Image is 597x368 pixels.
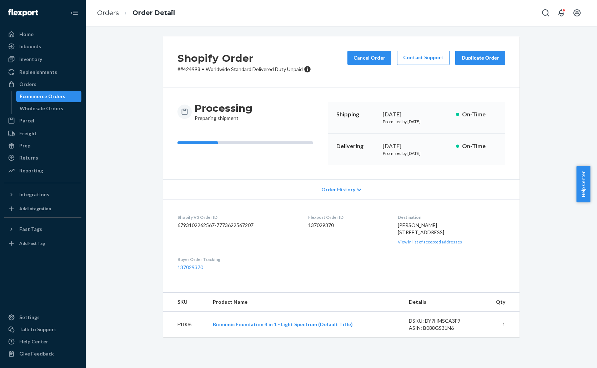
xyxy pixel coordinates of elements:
[409,317,476,324] div: DSKU: DY7HMSCA3F9
[19,154,38,161] div: Returns
[336,142,377,150] p: Delivering
[4,79,81,90] a: Orders
[19,226,42,233] div: Fast Tags
[482,293,520,312] th: Qty
[570,6,584,20] button: Open account menu
[308,222,387,229] dd: 137029370
[4,324,81,335] a: Talk to Support
[4,312,81,323] a: Settings
[462,110,497,119] p: On-Time
[4,152,81,163] a: Returns
[16,103,82,114] a: Wholesale Orders
[461,54,499,61] div: Duplicate Order
[462,142,497,150] p: On-Time
[4,336,81,347] a: Help Center
[336,110,377,119] p: Shipping
[91,2,181,24] ol: breadcrumbs
[19,31,34,38] div: Home
[398,239,462,245] a: View in list of accepted addresses
[206,66,303,72] span: Worldwide Standard Delivered Duty Unpaid
[4,115,81,126] a: Parcel
[4,348,81,359] button: Give Feedback
[19,350,54,357] div: Give Feedback
[19,117,34,124] div: Parcel
[455,51,505,65] button: Duplicate Order
[195,102,252,115] h3: Processing
[177,66,311,73] p: # #424998
[20,105,63,112] div: Wholesale Orders
[20,93,65,100] div: Ecommerce Orders
[19,338,48,345] div: Help Center
[195,102,252,122] div: Preparing shipment
[19,206,51,212] div: Add Integration
[4,238,81,249] a: Add Fast Tag
[19,191,49,198] div: Integrations
[177,214,297,220] dt: Shopify V3 Order ID
[398,222,444,235] span: [PERSON_NAME] [STREET_ADDRESS]
[482,312,520,338] td: 1
[19,240,45,246] div: Add Fast Tag
[4,189,81,200] button: Integrations
[398,214,505,220] dt: Destination
[4,66,81,78] a: Replenishments
[19,130,37,137] div: Freight
[19,167,43,174] div: Reporting
[19,56,42,63] div: Inventory
[19,326,56,333] div: Talk to Support
[383,150,450,156] p: Promised by [DATE]
[538,6,553,20] button: Open Search Box
[347,51,391,65] button: Cancel Order
[8,9,38,16] img: Flexport logo
[19,43,41,50] div: Inbounds
[19,69,57,76] div: Replenishments
[97,9,119,17] a: Orders
[4,140,81,151] a: Prep
[4,54,81,65] a: Inventory
[16,91,82,102] a: Ecommerce Orders
[321,186,355,193] span: Order History
[554,6,568,20] button: Open notifications
[213,321,353,327] a: Biomimic Foundation 4 in 1 - Light Spectrum (Default Title)
[177,264,203,270] a: 137029370
[163,293,207,312] th: SKU
[4,29,81,40] a: Home
[132,9,175,17] a: Order Detail
[409,324,476,332] div: ASIN: B088GS31N6
[4,223,81,235] button: Fast Tags
[4,41,81,52] a: Inbounds
[177,51,311,66] h2: Shopify Order
[403,293,482,312] th: Details
[383,110,450,119] div: [DATE]
[177,256,297,262] dt: Buyer Order Tracking
[67,6,81,20] button: Close Navigation
[383,142,450,150] div: [DATE]
[19,314,40,321] div: Settings
[19,81,36,88] div: Orders
[4,165,81,176] a: Reporting
[207,293,403,312] th: Product Name
[576,166,590,202] button: Help Center
[177,222,297,229] dd: 6793102262567-7773622567207
[4,128,81,139] a: Freight
[397,51,450,65] a: Contact Support
[163,312,207,338] td: F1006
[202,66,204,72] span: •
[4,203,81,215] a: Add Integration
[19,142,30,149] div: Prep
[383,119,450,125] p: Promised by [DATE]
[308,214,387,220] dt: Flexport Order ID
